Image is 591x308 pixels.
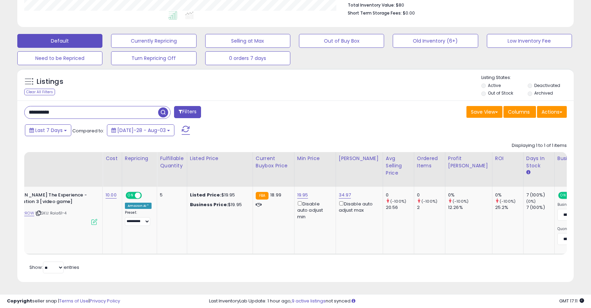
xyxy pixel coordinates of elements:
[512,142,567,149] div: Displaying 1 to 1 of 1 items
[297,192,308,199] a: 19.95
[125,210,152,226] div: Preset:
[526,192,554,198] div: 7 (100%)
[90,298,120,304] a: Privacy Policy
[190,202,247,208] div: $19.95
[256,192,269,200] small: FBA
[386,192,414,198] div: 0
[106,155,119,162] div: Cost
[270,192,281,198] span: 18.99
[7,298,120,305] div: seller snap | |
[7,298,32,304] strong: Copyright
[160,155,184,169] div: Fulfillable Quantity
[339,192,351,199] a: 34.97
[559,193,567,199] span: ON
[25,124,71,136] button: Last 7 Days
[190,155,250,162] div: Listed Price
[390,199,406,204] small: (-100%)
[537,106,567,118] button: Actions
[17,34,102,48] button: Default
[417,204,445,211] div: 2
[7,192,91,206] b: [PERSON_NAME] The Experience - Playstation 3 [video game]
[111,34,196,48] button: Currently Repricing
[35,127,63,134] span: Last 7 Days
[500,199,516,204] small: (-100%)
[526,169,530,176] small: Days In Stock.
[339,200,378,213] div: Disable auto adjust max
[526,155,552,169] div: Days In Stock
[448,204,492,211] div: 12.26%
[348,2,395,8] b: Total Inventory Value:
[495,204,523,211] div: 25.2%
[24,89,55,95] div: Clear All Filters
[559,298,584,304] span: 2025-08-11 17:11 GMT
[481,74,574,81] p: Listing States:
[209,298,584,305] div: Last InventoryLab Update: 1 hour ago, not synced.
[117,127,166,134] span: [DATE]-28 - Aug-03
[111,51,196,65] button: Turn Repricing Off
[160,192,181,198] div: 5
[526,199,536,204] small: (0%)
[534,82,560,88] label: Deactivated
[526,204,554,211] div: 7 (100%)
[190,192,247,198] div: $19.95
[190,201,228,208] b: Business Price:
[421,199,437,204] small: (-100%)
[125,203,152,209] div: Amazon AI *
[403,10,415,16] span: $0.00
[256,155,291,169] div: Current Buybox Price
[448,155,489,169] div: Profit [PERSON_NAME]
[292,298,326,304] a: 9 active listings
[141,193,152,199] span: OFF
[190,192,221,198] b: Listed Price:
[534,90,553,96] label: Archived
[393,34,478,48] button: Old Inventory (6+)
[339,155,380,162] div: [PERSON_NAME]
[125,155,154,162] div: Repricing
[29,264,79,271] span: Show: entries
[386,204,414,211] div: 20.56
[488,82,501,88] label: Active
[59,298,89,304] a: Terms of Use
[386,155,411,177] div: Avg Selling Price
[495,192,523,198] div: 0%
[205,34,290,48] button: Selling at Max
[126,193,135,199] span: ON
[495,155,520,162] div: ROI
[297,155,333,162] div: Min Price
[205,51,290,65] button: 0 orders 7 days
[348,0,562,9] li: $80
[448,192,492,198] div: 0%
[17,51,102,65] button: Need to be Repriced
[35,210,67,216] span: | SKU: Rola61-4
[508,108,530,115] span: Columns
[106,192,117,199] a: 10.00
[297,200,330,220] div: Disable auto adjust min
[488,90,513,96] label: Out of Stock
[107,124,174,136] button: [DATE]-28 - Aug-03
[487,34,572,48] button: Low Inventory Fee
[174,106,201,118] button: Filters
[453,199,469,204] small: (-100%)
[72,127,104,134] span: Compared to:
[348,10,402,16] b: Short Term Storage Fees:
[37,77,63,87] h5: Listings
[417,155,442,169] div: Ordered Items
[299,34,384,48] button: Out of Buy Box
[503,106,536,118] button: Columns
[466,106,502,118] button: Save View
[417,192,445,198] div: 0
